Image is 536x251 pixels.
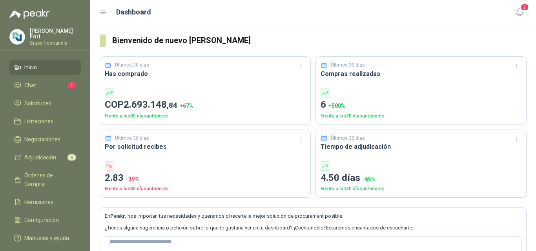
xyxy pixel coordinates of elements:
[115,61,149,69] p: Últimos 30 días
[30,28,81,39] p: [PERSON_NAME] Fori
[321,98,521,112] p: 6
[110,213,125,219] b: Peakr
[9,60,81,75] a: Inicio
[363,176,376,182] span: -65 %
[116,7,151,18] h1: Dashboard
[10,29,25,44] img: Company Logo
[24,63,37,72] span: Inicio
[112,34,527,47] h3: Bienvenido de nuevo [PERSON_NAME]
[105,212,521,220] p: En , nos importan tus necesidades y queremos ofrecerte la mejor solución de procurement posible.
[9,213,81,228] a: Configuración
[105,224,521,232] p: ¿Tienes alguna sugerencia o petición sobre lo que te gustaría ver en tu dashboard? ¡Cuéntanoslo! ...
[328,103,345,109] span: + 500 %
[520,4,529,11] span: 2
[331,135,365,142] p: Últimos 30 días
[9,78,81,93] a: Chat1
[30,41,81,45] p: Grupo Normandía
[24,216,59,224] span: Configuración
[24,99,51,108] span: Solicitudes
[115,135,149,142] p: Últimos 30 días
[9,195,81,209] a: Remisiones
[105,69,306,79] h3: Has comprado
[24,117,53,126] span: Licitaciones
[9,150,81,165] a: Adjudicación6
[105,112,306,120] p: Frente a los 30 días anteriores
[512,5,527,20] button: 2
[321,142,521,152] h3: Tiempo de adjudicación
[24,234,69,242] span: Manuales y ayuda
[67,82,76,88] span: 1
[321,112,521,120] p: Frente a los 30 días anteriores
[9,168,81,191] a: Órdenes de Compra
[105,142,306,152] h3: Por solicitud recibes
[321,171,521,186] p: 4.50 días
[9,132,81,147] a: Negociaciones
[167,101,177,110] span: ,84
[180,103,193,109] span: + 67 %
[24,135,60,144] span: Negociaciones
[105,98,306,112] p: COP
[24,81,36,90] span: Chat
[24,171,73,188] span: Órdenes de Compra
[105,171,306,186] p: 2.83
[67,154,76,161] span: 6
[24,198,53,206] span: Remisiones
[9,9,49,19] img: Logo peakr
[321,185,521,193] p: Frente a los 30 días anteriores
[9,114,81,129] a: Licitaciones
[124,99,177,110] span: 2.693.148
[24,153,56,162] span: Adjudicación
[105,185,306,193] p: Frente a los 30 días anteriores
[9,96,81,111] a: Solicitudes
[9,231,81,246] a: Manuales y ayuda
[321,69,521,79] h3: Compras realizadas
[126,176,139,182] span: -39 %
[331,61,365,69] p: Últimos 30 días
